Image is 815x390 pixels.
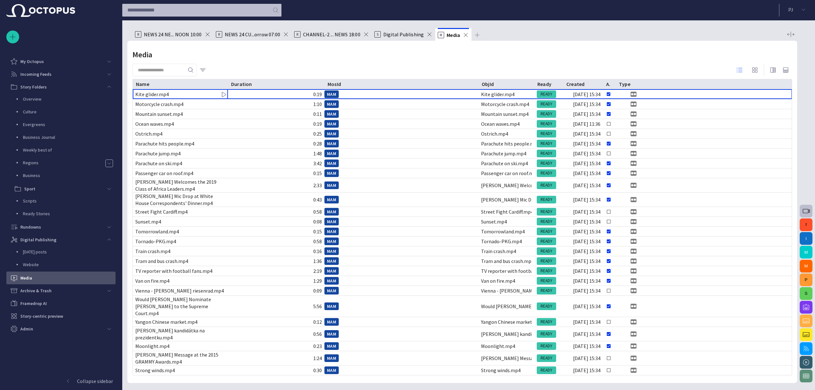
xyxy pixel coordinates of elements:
span: MAM [327,356,336,360]
p: Evergreens [23,121,116,128]
span: READY [537,91,556,97]
div: [PERSON_NAME] Mic Drop at White House Correspondents' Dinner.mp4 [135,193,225,207]
div: 0:43 [313,196,322,203]
span: READY [537,101,556,107]
p: Culture [23,109,116,115]
div: Framedrop AI [6,297,116,310]
span: READY [537,248,556,254]
div: [DATE] posts [10,246,116,259]
span: MAM [327,183,336,188]
div: 0:15 [313,170,322,177]
div: 0:23 [313,343,322,350]
div: 9/4/2023 15:34 [573,208,600,215]
div: Parachute on ski.mp4 [481,160,528,167]
div: Media [6,272,116,284]
div: Passenger car on roof.mp4 [135,170,193,177]
span: READY [537,196,556,203]
div: [PERSON_NAME] Welcomes the 2019 Class of Africa Leaders.mp4 [135,178,225,192]
div: 9/4/2023 15:34 [573,218,600,225]
div: Tornado-PKG.mp4 [135,238,176,245]
p: Incoming Feeds [20,71,52,77]
div: 9/4/2023 15:34 [573,258,600,265]
button: S [800,287,812,300]
div: Moonlight.mp4 [135,343,169,350]
div: 9/4/2023 15:34 [573,318,600,325]
p: P J [788,6,793,13]
span: READY [537,111,556,117]
div: Street Fight Cardiff.mp4 [481,208,532,215]
div: Business Journal [10,131,116,144]
div: Tomorrowland.mp4 [481,228,525,235]
div: Would Joe Biden Nominate Barack Obama to the Supreme Court.mp4 [481,303,532,310]
span: MAM [327,161,336,166]
div: Overview [10,93,116,106]
div: 1/21 11:36 [573,120,600,127]
span: Digital Publishing [383,31,424,38]
div: President Obama's Mic Drop at White House Correspondents' Dinner.mp4 [481,196,532,203]
div: Motorcycle crash.mp4 [481,101,529,108]
div: Passenger car on roof.mp4 [481,170,532,177]
button: f [800,218,812,231]
div: Type [619,81,630,87]
p: Admin [20,326,33,332]
span: READY [537,209,556,215]
span: MAM [327,279,336,283]
div: Website [10,259,116,272]
p: Business [23,172,116,179]
span: READY [537,355,556,361]
div: 9/4/2023 15:34 [573,277,600,284]
div: 9/4/2023 15:34 [573,91,600,98]
div: ObjId [482,81,494,87]
div: Van on fire.mp4 [481,277,515,284]
div: Business [10,170,116,182]
div: 0:08 [313,218,322,225]
div: 9/4/2023 15:34 [573,248,600,255]
div: Parachute jump.mp4 [481,150,526,157]
p: Sport [24,186,35,192]
img: Octopus News Room [6,4,75,17]
div: Parachute hits people.mp4 [481,140,532,147]
span: READY [537,258,556,264]
div: TV reporter with football fans.mp4 [481,267,532,274]
div: Van on fire.mp4 [135,277,169,284]
div: 9/4/2023 15:34 [573,101,600,108]
button: P [800,273,812,286]
p: Media [20,275,32,281]
div: Sunset.mp4 [481,218,507,225]
span: Media [447,32,460,38]
span: READY [537,150,556,157]
div: Parachute hits people.mp4 [135,140,194,147]
div: 3:42 [313,160,322,167]
div: Ostrich.mp4 [135,130,162,137]
div: 9/4/2023 15:34 [573,182,600,189]
span: READY [537,343,556,349]
span: READY [537,303,556,309]
div: Scripts [10,195,116,208]
div: Name [136,81,149,87]
div: Ready Stories [10,208,116,221]
span: MAM [327,259,336,263]
span: READY [537,182,556,188]
div: Mountain sunset.mp4 [135,110,183,117]
span: MAM [327,219,336,224]
div: Motorcycle crash.mp4 [135,101,183,108]
p: Rundowns [20,224,41,230]
div: 9/4/2023 15:34 [573,330,600,337]
span: READY [537,131,556,137]
div: Moonlight.mp4 [481,343,515,350]
div: 9/4/2023 15:34 [573,367,600,374]
div: RNEWS 24 NE... NOON 10:00 [132,28,213,41]
span: MAM [327,269,336,273]
div: 9/4/2023 15:34 [573,355,600,362]
span: MAM [327,112,336,116]
span: MAM [327,229,336,234]
p: Ready Stories [23,210,116,217]
div: 0:15 [313,228,322,235]
span: MAM [327,141,336,146]
span: READY [537,140,556,147]
span: MAM [327,197,336,202]
div: Culture [10,106,116,119]
p: S [374,31,381,38]
div: Mountain sunset.mp4 [481,110,528,117]
span: MAM [327,151,336,156]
